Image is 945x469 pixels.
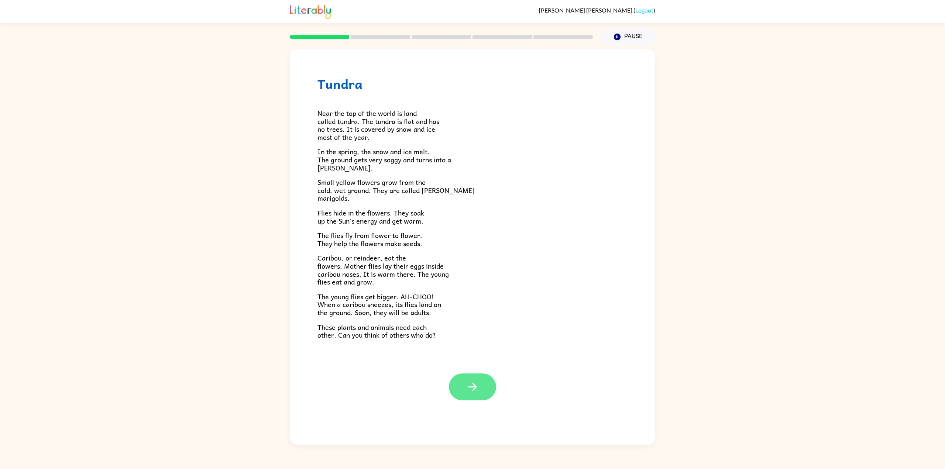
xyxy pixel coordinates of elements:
[317,252,449,287] span: Caribou, or reindeer, eat the flowers. Mother flies lay their eggs inside caribou noses. It is wa...
[539,7,633,14] span: [PERSON_NAME] [PERSON_NAME]
[317,76,628,92] h1: Tundra
[317,177,475,203] span: Small yellow flowers grow from the cold, wet ground. They are called [PERSON_NAME] marigolds.
[602,28,655,45] button: Pause
[317,322,436,341] span: These plants and animals need each other. Can you think of others who do?
[317,146,451,173] span: In the spring, the snow and ice melt. The ground gets very soggy and turns into a [PERSON_NAME].
[317,207,424,226] span: Flies hide in the flowers. They soak up the Sun’s energy and get warm.
[635,7,653,14] a: Logout
[539,7,655,14] div: ( )
[317,291,441,318] span: The young flies get bigger. AH-CHOO! When a caribou sneezes, its flies land on the ground. Soon, ...
[317,230,422,249] span: The flies fly from flower to flower. They help the flowers make seeds.
[317,108,439,142] span: Near the top of the world is land called tundra. The tundra is flat and has no trees. It is cover...
[290,3,331,19] img: Literably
